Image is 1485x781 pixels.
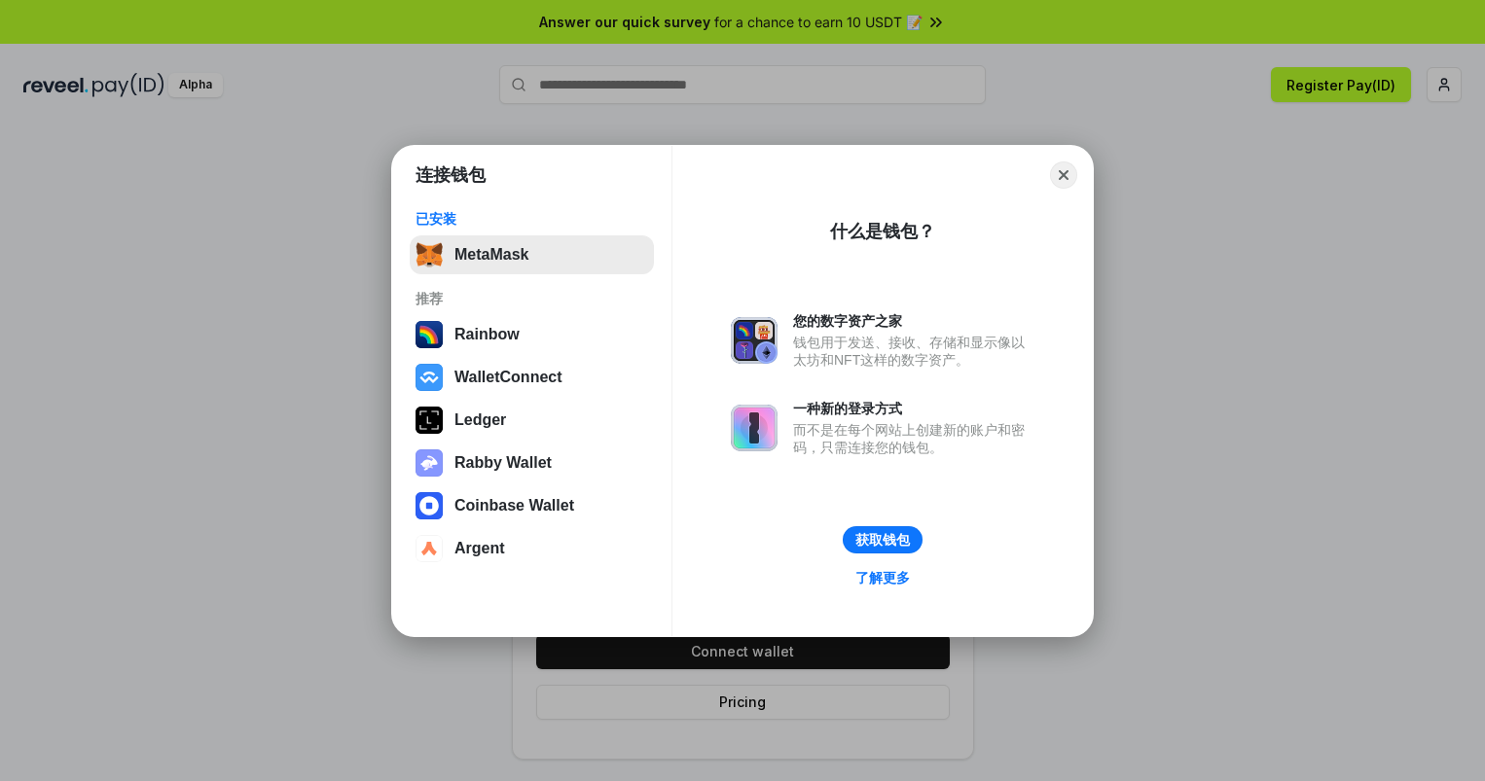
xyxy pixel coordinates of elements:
button: Rainbow [410,315,654,354]
div: Coinbase Wallet [454,497,574,515]
a: 了解更多 [844,565,922,590]
div: 一种新的登录方式 [793,400,1034,417]
img: svg+xml,%3Csvg%20xmlns%3D%22http%3A%2F%2Fwww.w3.org%2F2000%2Fsvg%22%20fill%3D%22none%22%20viewBox... [731,317,778,364]
div: Rabby Wallet [454,454,552,472]
img: svg+xml,%3Csvg%20width%3D%2228%22%20height%3D%2228%22%20viewBox%3D%220%200%2028%2028%22%20fill%3D... [416,492,443,519]
div: 了解更多 [855,569,910,586]
img: svg+xml,%3Csvg%20width%3D%2228%22%20height%3D%2228%22%20viewBox%3D%220%200%2028%2028%22%20fill%3D... [416,535,443,562]
div: 您的数字资产之家 [793,312,1034,330]
div: 钱包用于发送、接收、存储和显示像以太坊和NFT这样的数字资产。 [793,334,1034,369]
img: svg+xml,%3Csvg%20fill%3D%22none%22%20height%3D%2233%22%20viewBox%3D%220%200%2035%2033%22%20width%... [416,241,443,268]
button: Rabby Wallet [410,444,654,482]
h1: 连接钱包 [416,163,486,187]
div: 什么是钱包？ [830,220,935,243]
button: Close [1050,161,1077,189]
div: 推荐 [416,290,648,307]
button: 获取钱包 [843,526,923,553]
div: Ledger [454,411,506,429]
div: 获取钱包 [855,531,910,549]
div: 已安装 [416,210,648,228]
img: svg+xml,%3Csvg%20xmlns%3D%22http%3A%2F%2Fwww.w3.org%2F2000%2Fsvg%22%20fill%3D%22none%22%20viewBox... [731,405,778,451]
img: svg+xml,%3Csvg%20xmlns%3D%22http%3A%2F%2Fwww.w3.org%2F2000%2Fsvg%22%20fill%3D%22none%22%20viewBox... [416,449,443,477]
img: svg+xml,%3Csvg%20xmlns%3D%22http%3A%2F%2Fwww.w3.org%2F2000%2Fsvg%22%20width%3D%2228%22%20height%3... [416,407,443,434]
button: Coinbase Wallet [410,486,654,525]
button: WalletConnect [410,358,654,397]
button: MetaMask [410,235,654,274]
div: Rainbow [454,326,520,343]
div: 而不是在每个网站上创建新的账户和密码，只需连接您的钱包。 [793,421,1034,456]
div: Argent [454,540,505,557]
img: svg+xml,%3Csvg%20width%3D%22120%22%20height%3D%22120%22%20viewBox%3D%220%200%20120%20120%22%20fil... [416,321,443,348]
button: Argent [410,529,654,568]
div: MetaMask [454,246,528,264]
button: Ledger [410,401,654,440]
div: WalletConnect [454,369,562,386]
img: svg+xml,%3Csvg%20width%3D%2228%22%20height%3D%2228%22%20viewBox%3D%220%200%2028%2028%22%20fill%3D... [416,364,443,391]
